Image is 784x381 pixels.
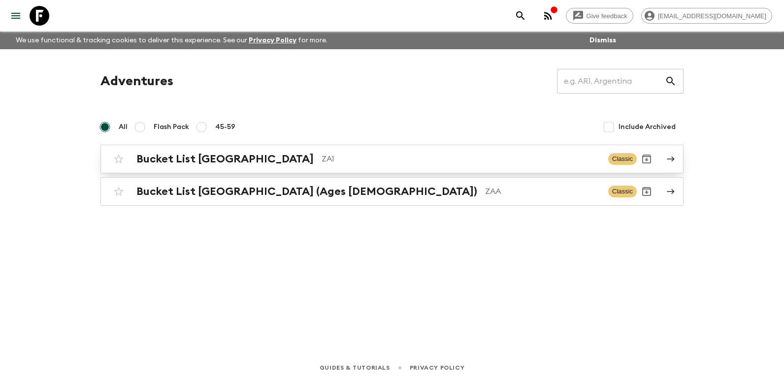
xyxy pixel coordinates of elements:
[136,185,477,198] h2: Bucket List [GEOGRAPHIC_DATA] (Ages [DEMOGRAPHIC_DATA])
[637,182,656,201] button: Archive
[566,8,633,24] a: Give feedback
[637,149,656,169] button: Archive
[641,8,772,24] div: [EMAIL_ADDRESS][DOMAIN_NAME]
[154,122,189,132] span: Flash Pack
[215,122,235,132] span: 45-59
[100,71,173,91] h1: Adventures
[119,122,128,132] span: All
[608,153,637,165] span: Classic
[100,145,684,173] a: Bucket List [GEOGRAPHIC_DATA]ZA1ClassicArchive
[619,122,676,132] span: Include Archived
[12,32,331,49] p: We use functional & tracking cookies to deliver this experience. See our for more.
[6,6,26,26] button: menu
[136,153,314,165] h2: Bucket List [GEOGRAPHIC_DATA]
[100,177,684,206] a: Bucket List [GEOGRAPHIC_DATA] (Ages [DEMOGRAPHIC_DATA])ZAAClassicArchive
[581,12,633,20] span: Give feedback
[322,153,600,165] p: ZA1
[653,12,772,20] span: [EMAIL_ADDRESS][DOMAIN_NAME]
[511,6,530,26] button: search adventures
[587,33,619,47] button: Dismiss
[410,362,464,373] a: Privacy Policy
[608,186,637,197] span: Classic
[320,362,390,373] a: Guides & Tutorials
[249,37,296,44] a: Privacy Policy
[557,67,665,95] input: e.g. AR1, Argentina
[485,186,600,197] p: ZAA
